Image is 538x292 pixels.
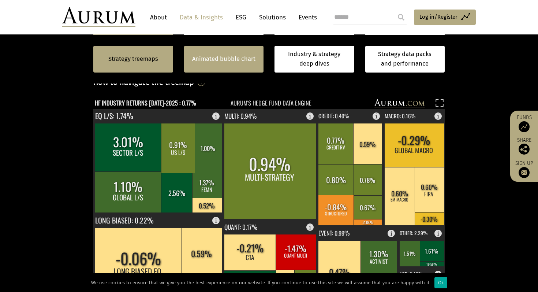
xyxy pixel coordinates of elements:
[414,10,476,25] a: Log in/Register
[192,54,255,64] a: Animated bubble chart
[255,11,289,24] a: Solutions
[365,46,445,73] a: Strategy data packs and performance
[295,11,317,24] a: Events
[434,277,447,288] div: Ok
[514,138,534,155] div: Share
[108,54,158,64] a: Strategy treemaps
[519,121,530,132] img: Access Funds
[274,46,354,73] a: Industry & strategy deep dives
[419,12,457,21] span: Log in/Register
[514,160,534,178] a: Sign up
[514,114,534,132] a: Funds
[394,10,408,25] input: Submit
[176,11,227,24] a: Data & Insights
[232,11,250,24] a: ESG
[519,144,530,155] img: Share this post
[146,11,171,24] a: About
[519,167,530,178] img: Sign up to our newsletter
[62,7,135,27] img: Aurum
